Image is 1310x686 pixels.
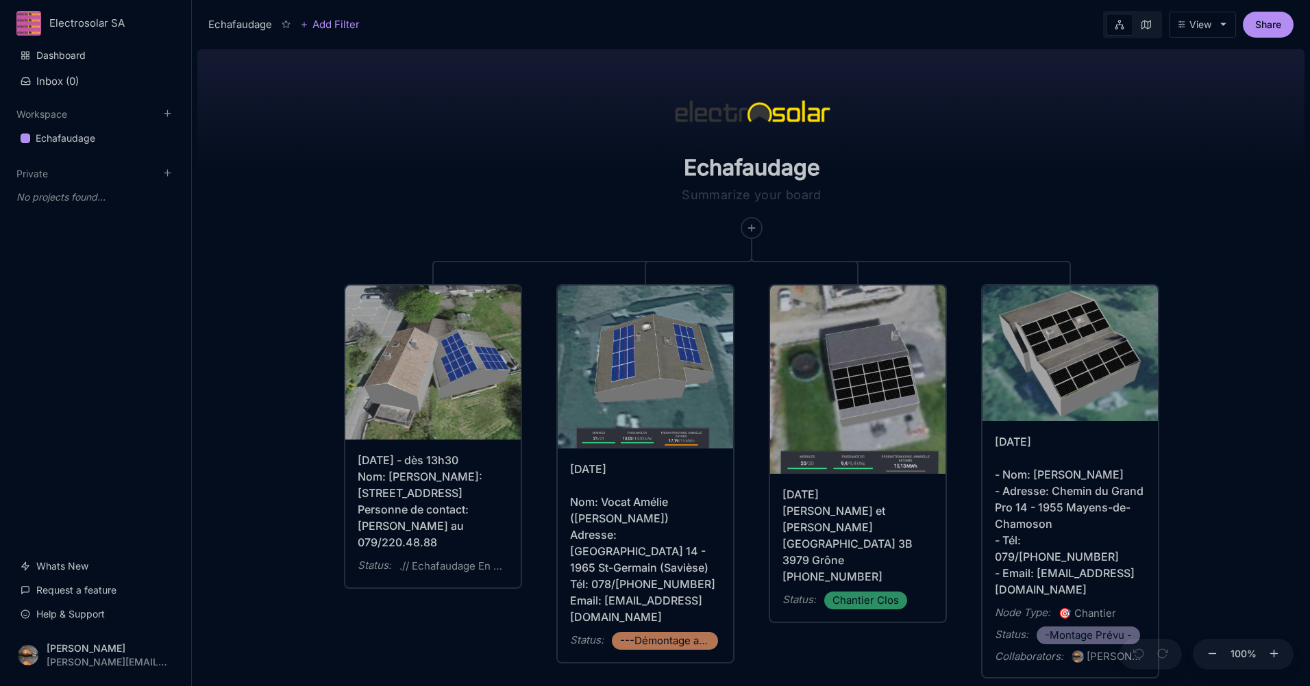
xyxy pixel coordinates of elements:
[995,433,1146,598] div: [DATE] - Nom: [PERSON_NAME] - Adresse: Chemin du Grand Pro 14 - 1955 Mayens-de-Chamoson - Tél: 07...
[1087,648,1146,665] div: [PERSON_NAME]
[995,648,1063,665] div: Collaborators :
[1045,627,1132,644] span: -Montage Prévu -
[669,88,834,138] img: icon
[768,283,948,624] div: stacked cover[DATE] [PERSON_NAME] et [PERSON_NAME][GEOGRAPHIC_DATA] 3B 3979 Grône [PHONE_NUMBER]S...
[12,125,179,151] a: Echafaudage
[12,553,179,579] a: Whats New
[1059,607,1074,620] i: 🎯
[12,635,179,675] button: [PERSON_NAME][PERSON_NAME][EMAIL_ADDRESS][PERSON_NAME][DOMAIN_NAME]
[16,11,175,36] button: Electrosolar SA
[980,283,1160,679] div: stacked cover[DATE] - Nom: [PERSON_NAME] - Adresse: Chemin du Grand Pro 14 - 1955 Mayens-de-Chamo...
[1189,19,1211,30] div: View
[570,461,721,625] div: [DATE] Nom: Vocat Amélie ([PERSON_NAME]) Adresse: [GEOGRAPHIC_DATA] 14 - 1965 St-Germain (Savièse...
[556,283,735,664] div: stacked cover[DATE] Nom: Vocat Amélie ([PERSON_NAME]) Adresse: [GEOGRAPHIC_DATA] 14 - 1965 St-Ger...
[358,557,391,574] div: Status :
[1227,639,1260,670] button: 100%
[49,17,153,29] div: Electrosolar SA
[12,181,179,214] div: Private
[300,16,360,33] button: Add Filter
[12,185,179,209] div: No projects found...
[47,643,167,653] div: [PERSON_NAME]
[782,592,816,608] div: Status :
[12,121,179,157] div: Workspace
[399,558,506,574] span: .// Echafaudage En Place \\.
[770,285,946,474] img: stacked cover
[358,452,508,550] div: [DATE] - dès 13h30 Nom: [PERSON_NAME]: [STREET_ADDRESS] Personne de contact: [PERSON_NAME] au 079...
[16,108,67,120] button: Workspace
[36,130,95,147] div: Echafaudage
[12,601,179,627] a: Help & Support
[558,285,733,448] img: stacked cover
[782,486,933,585] div: [DATE] [PERSON_NAME] et [PERSON_NAME][GEOGRAPHIC_DATA] 3B 3979 Grône [PHONE_NUMBER]
[12,42,179,68] a: Dashboard
[308,16,360,33] span: Add Filter
[620,633,710,649] span: ---Démontage a faire---
[592,44,911,240] div: icon
[16,168,48,179] button: Private
[995,626,1028,643] div: Status :
[1059,605,1116,622] span: Chantier
[47,657,167,667] div: [PERSON_NAME][EMAIL_ADDRESS][PERSON_NAME][DOMAIN_NAME]
[208,16,272,33] div: Echafaudage
[995,605,1050,621] div: Node Type :
[12,69,179,93] button: Inbox (0)
[343,283,523,589] div: stacked cover[DATE] - dès 13h30 Nom: [PERSON_NAME]: [STREET_ADDRESS] Personne de contact: [PERSON...
[345,285,521,440] img: stacked cover
[982,285,1158,421] img: stacked cover
[832,592,899,609] span: Chantier Clos
[12,125,179,152] div: Echafaudage
[12,577,179,603] a: Request a feature
[1243,12,1294,38] button: Share
[570,632,604,648] div: Status :
[1169,12,1236,38] button: View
